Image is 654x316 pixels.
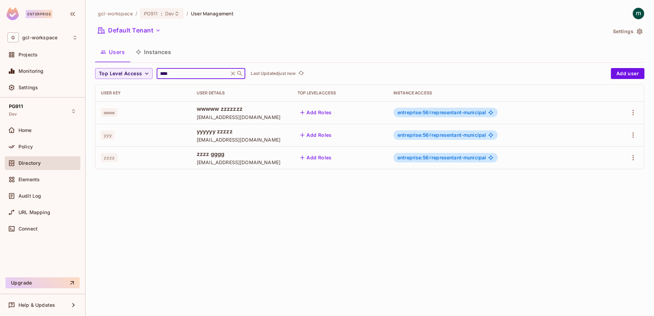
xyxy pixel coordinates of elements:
[429,109,432,115] span: #
[101,131,115,140] span: yyy
[95,68,153,79] button: Top Level Access
[186,10,188,17] li: /
[610,26,644,37] button: Settings
[18,210,50,215] span: URL Mapping
[18,177,40,182] span: Elements
[95,25,163,36] button: Default Tenant
[298,90,382,96] div: Top Level Access
[18,85,38,90] span: Settings
[99,69,142,78] span: Top Level Access
[197,128,287,135] span: yyyyyy zzzzz
[98,10,133,17] span: the active workspace
[101,90,186,96] div: User Key
[144,10,158,17] span: PG911
[197,159,287,166] span: [EMAIL_ADDRESS][DOMAIN_NAME]
[393,90,598,96] div: Instance Access
[165,10,174,17] span: Dev
[429,132,432,138] span: #
[298,130,335,141] button: Add Roles
[197,136,287,143] span: [EMAIL_ADDRESS][DOMAIN_NAME]
[633,8,644,19] img: mathieu h
[397,155,432,160] span: entreprise:56
[197,150,287,158] span: zzzz gggg
[298,70,304,77] span: refresh
[6,8,19,20] img: SReyMgAAAABJRU5ErkJggg==
[18,52,38,57] span: Projects
[397,132,432,138] span: entreprise:56
[251,71,296,76] p: Last Updated just now
[191,10,234,17] span: User Management
[298,107,335,118] button: Add Roles
[101,153,118,162] span: zzzz
[197,114,287,120] span: [EMAIL_ADDRESS][DOMAIN_NAME]
[429,155,432,160] span: #
[397,109,432,115] span: entreprise:56
[611,68,644,79] button: Add user
[18,193,41,199] span: Audit Log
[22,35,57,40] span: Workspace: gcl-workspace
[160,11,163,16] span: :
[18,160,41,166] span: Directory
[298,152,335,163] button: Add Roles
[9,111,17,117] span: Dev
[18,302,55,308] span: Help & Updates
[5,277,80,288] button: Upgrade
[18,144,33,149] span: Policy
[26,10,52,18] div: Enterprise
[9,104,23,109] span: PG911
[197,90,287,96] div: User Details
[130,43,176,61] button: Instances
[297,69,305,78] button: refresh
[397,110,486,115] span: representant-municipal
[18,226,38,232] span: Connect
[397,132,486,138] span: representant-municipal
[296,69,305,78] span: Click to refresh data
[8,32,19,42] span: G
[101,108,118,117] span: wwww
[397,155,486,160] span: representant-municipal
[95,43,130,61] button: Users
[135,10,137,17] li: /
[197,105,287,113] span: wwwww zzzzzzz
[18,68,44,74] span: Monitoring
[18,128,32,133] span: Home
